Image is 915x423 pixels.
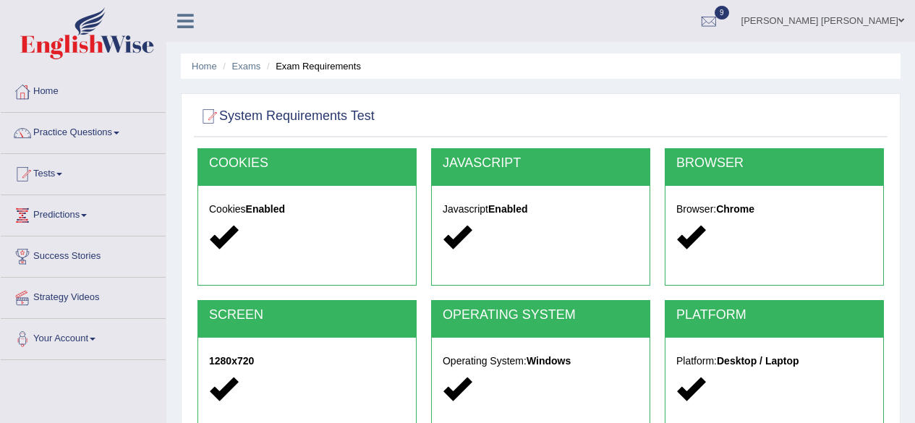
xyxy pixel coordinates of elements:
a: Practice Questions [1,113,166,149]
h5: Cookies [209,204,405,215]
h2: System Requirements Test [197,106,375,127]
span: 9 [715,6,729,20]
h2: PLATFORM [676,308,872,322]
h5: Operating System: [443,356,639,367]
h2: OPERATING SYSTEM [443,308,639,322]
li: Exam Requirements [263,59,361,73]
h2: COOKIES [209,156,405,171]
a: Exams [232,61,261,72]
strong: Chrome [716,203,754,215]
h5: Browser: [676,204,872,215]
strong: Enabled [488,203,527,215]
strong: 1280x720 [209,355,254,367]
a: Predictions [1,195,166,231]
h2: JAVASCRIPT [443,156,639,171]
a: Home [192,61,217,72]
strong: Desktop / Laptop [717,355,799,367]
a: Strategy Videos [1,278,166,314]
a: Tests [1,154,166,190]
strong: Windows [527,355,571,367]
h5: Javascript [443,204,639,215]
a: Success Stories [1,236,166,273]
a: Your Account [1,319,166,355]
h2: SCREEN [209,308,405,322]
a: Home [1,72,166,108]
strong: Enabled [246,203,285,215]
h2: BROWSER [676,156,872,171]
h5: Platform: [676,356,872,367]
